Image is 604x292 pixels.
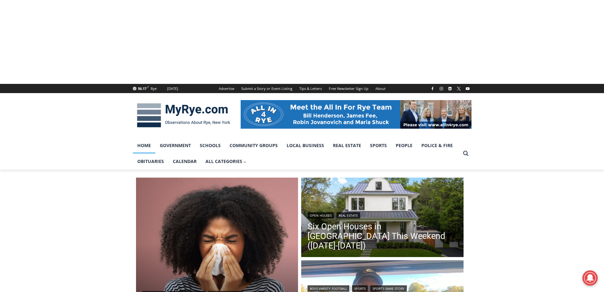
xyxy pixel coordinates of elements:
a: Free Newsletter Sign Up [325,84,372,93]
a: Community Groups [225,138,282,153]
a: All Categories [201,153,251,169]
div: Rye [151,86,157,92]
a: Local Business [282,138,328,153]
button: View Search Form [460,148,471,159]
a: About [372,84,389,93]
a: Submit a Story or Event Listing [238,84,296,93]
nav: Primary Navigation [133,138,460,170]
a: Linkedin [446,85,454,92]
a: Obituaries [133,153,168,169]
div: | [308,211,457,219]
a: Government [155,138,195,153]
div: | | [308,284,457,292]
a: Sports [352,285,368,292]
a: Schools [195,138,225,153]
a: Sports [366,138,391,153]
a: X [455,85,463,92]
a: Real Estate [336,212,360,219]
a: Calendar [168,153,201,169]
a: Facebook [429,85,436,92]
span: 56.17 [138,86,146,91]
a: Six Open Houses in [GEOGRAPHIC_DATA] This Weekend ([DATE]-[DATE]) [308,222,457,250]
a: Instagram [438,85,445,92]
span: F [147,85,149,89]
nav: Secondary Navigation [215,84,389,93]
a: Home [133,138,155,153]
a: Read More Six Open Houses in Rye This Weekend (October 4-5) [301,178,464,259]
a: Open Houses [308,212,334,219]
a: Tips & Letters [296,84,325,93]
a: Sports Game Story [370,285,407,292]
span: All Categories [205,158,247,165]
div: [DATE] [167,86,178,92]
a: YouTube [464,85,471,92]
a: Boys Varsity Football [308,285,349,292]
img: 3 Overdale Road, Rye [301,178,464,259]
img: All in for Rye [241,100,471,129]
a: Advertise [215,84,238,93]
a: Real Estate [328,138,366,153]
a: Police & Fire [417,138,457,153]
a: People [391,138,417,153]
img: MyRye.com [133,99,234,132]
